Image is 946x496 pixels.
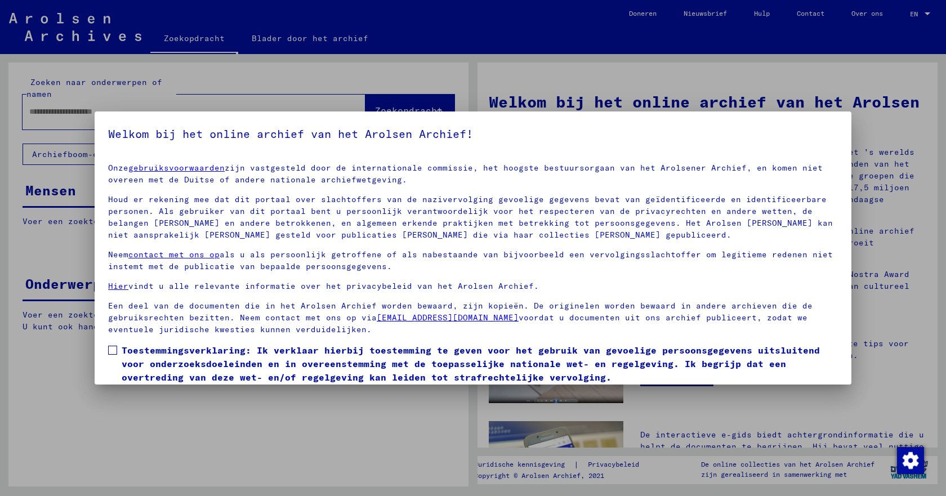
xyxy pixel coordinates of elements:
[108,163,128,173] font: Onze
[108,249,128,260] font: Neem
[122,345,820,383] font: Toestemmingsverklaring: Ik verklaar hierbij toestemming te geven voor het gebruik van gevoelige p...
[897,447,924,474] img: Wijzigingstoestemming
[128,281,539,291] font: vindt u alle relevante informatie over het privacybeleid van het Arolsen Archief.
[896,446,923,473] div: Wijzigingstoestemming
[108,163,823,185] font: zijn vastgesteld door de internationale commissie, het hoogste bestuursorgaan van het Arolsener A...
[108,194,833,240] font: Houd er rekening mee dat dit portaal over slachtoffers van de nazivervolging gevoelige gegevens b...
[108,301,813,323] font: Een deel van de documenten die in het Arolsen Archief worden bewaard, zijn kopieën. De originelen...
[128,249,220,260] a: contact met ons op
[108,281,128,291] a: Hier
[128,163,225,173] a: gebruiksvoorwaarden
[108,127,473,141] font: Welkom bij het online archief van het Arolsen Archief!
[377,312,519,323] a: [EMAIL_ADDRESS][DOMAIN_NAME]
[108,249,833,271] font: als u als persoonlijk getroffene of als nabestaande van bijvoorbeeld een vervolgingsslachtoffer o...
